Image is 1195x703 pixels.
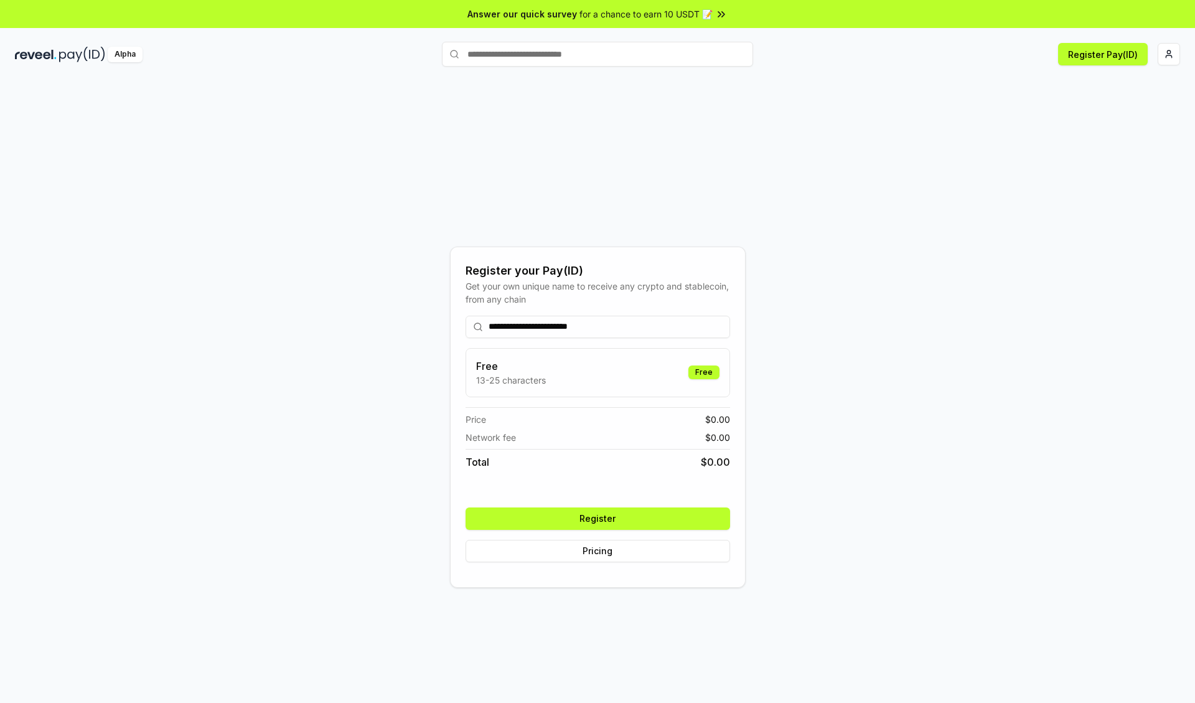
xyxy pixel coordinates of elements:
[476,359,546,374] h3: Free
[466,507,730,530] button: Register
[59,47,105,62] img: pay_id
[466,413,486,426] span: Price
[466,455,489,469] span: Total
[467,7,577,21] span: Answer our quick survey
[476,374,546,387] p: 13-25 characters
[466,540,730,562] button: Pricing
[1058,43,1148,65] button: Register Pay(ID)
[15,47,57,62] img: reveel_dark
[108,47,143,62] div: Alpha
[466,431,516,444] span: Network fee
[705,431,730,444] span: $ 0.00
[579,7,713,21] span: for a chance to earn 10 USDT 📝
[701,455,730,469] span: $ 0.00
[466,280,730,306] div: Get your own unique name to receive any crypto and stablecoin, from any chain
[688,366,719,379] div: Free
[466,262,730,280] div: Register your Pay(ID)
[705,413,730,426] span: $ 0.00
